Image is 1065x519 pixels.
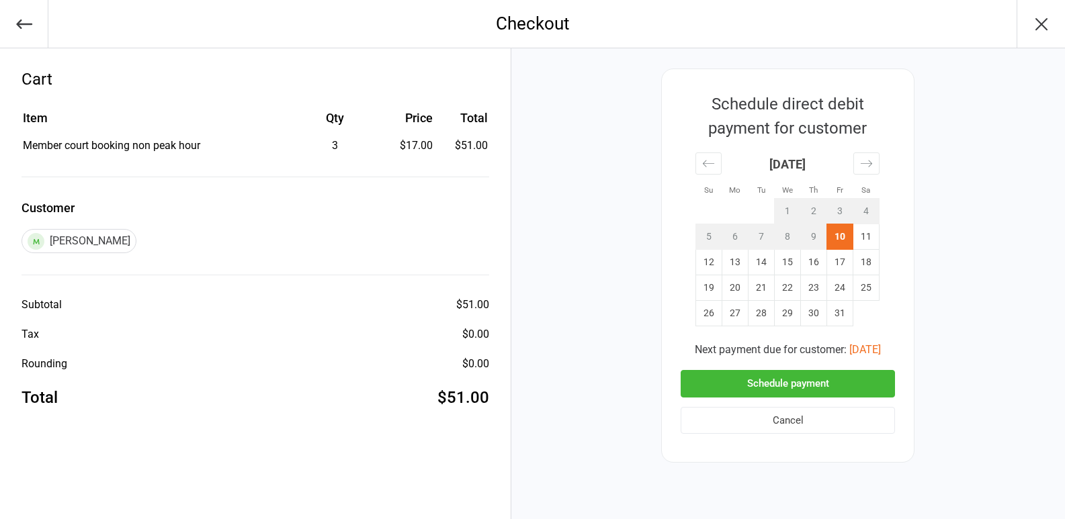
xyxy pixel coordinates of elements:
small: Mo [729,185,740,195]
div: $0.00 [462,356,489,372]
div: Cart [22,67,489,91]
div: 3 [290,138,380,154]
td: Sunday, October 26, 2025 [696,301,722,326]
td: Friday, October 17, 2025 [827,250,853,275]
small: Th [809,185,818,195]
td: Not available. Tuesday, October 7, 2025 [749,224,775,250]
td: Not available. Thursday, October 2, 2025 [801,199,827,224]
div: Move forward to switch to the next month. [853,152,880,175]
th: Qty [290,109,380,136]
div: Total [22,385,58,410]
td: Tuesday, October 14, 2025 [749,250,775,275]
button: Schedule payment [681,370,895,397]
td: Saturday, October 25, 2025 [853,275,880,301]
small: Sa [861,185,870,195]
button: [DATE] [849,342,881,358]
td: Thursday, October 16, 2025 [801,250,827,275]
td: Saturday, October 18, 2025 [853,250,880,275]
td: Wednesday, October 22, 2025 [775,275,801,301]
div: [PERSON_NAME] [22,229,136,253]
td: Not available. Wednesday, October 1, 2025 [775,199,801,224]
div: $51.00 [437,385,489,410]
td: Wednesday, October 29, 2025 [775,301,801,326]
div: Price [382,109,433,127]
td: Thursday, October 30, 2025 [801,301,827,326]
td: Not available. Wednesday, October 8, 2025 [775,224,801,250]
div: Next payment due for customer: [681,342,895,358]
td: $51.00 [438,138,487,154]
td: Not available. Friday, October 3, 2025 [827,199,853,224]
div: $0.00 [462,326,489,342]
div: $51.00 [456,297,489,313]
td: Not available. Thursday, October 9, 2025 [801,224,827,250]
small: We [782,185,793,195]
td: Monday, October 20, 2025 [722,275,749,301]
td: Friday, October 31, 2025 [827,301,853,326]
small: Fr [837,185,843,195]
div: $17.00 [382,138,433,154]
td: Tuesday, October 28, 2025 [749,301,775,326]
td: Saturday, October 11, 2025 [853,224,880,250]
div: Move backward to switch to the previous month. [695,152,722,175]
td: Sunday, October 19, 2025 [696,275,722,301]
td: Monday, October 13, 2025 [722,250,749,275]
td: Wednesday, October 15, 2025 [775,250,801,275]
div: Schedule direct debit payment for customer [681,92,894,140]
td: Friday, October 24, 2025 [827,275,853,301]
div: Calendar [681,140,894,342]
td: Monday, October 27, 2025 [722,301,749,326]
small: Tu [757,185,765,195]
td: Tuesday, October 21, 2025 [749,275,775,301]
td: Selected. Friday, October 10, 2025 [827,224,853,250]
span: Member court booking non peak hour [23,139,200,152]
div: Subtotal [22,297,62,313]
small: Su [704,185,713,195]
div: Rounding [22,356,67,372]
div: Tax [22,326,39,342]
td: Not available. Monday, October 6, 2025 [722,224,749,250]
label: Customer [22,199,489,217]
th: Total [438,109,487,136]
strong: [DATE] [769,157,806,171]
td: Not available. Sunday, October 5, 2025 [696,224,722,250]
td: Thursday, October 23, 2025 [801,275,827,301]
th: Item [23,109,288,136]
button: Cancel [681,407,895,434]
td: Not available. Saturday, October 4, 2025 [853,199,880,224]
td: Sunday, October 12, 2025 [696,250,722,275]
